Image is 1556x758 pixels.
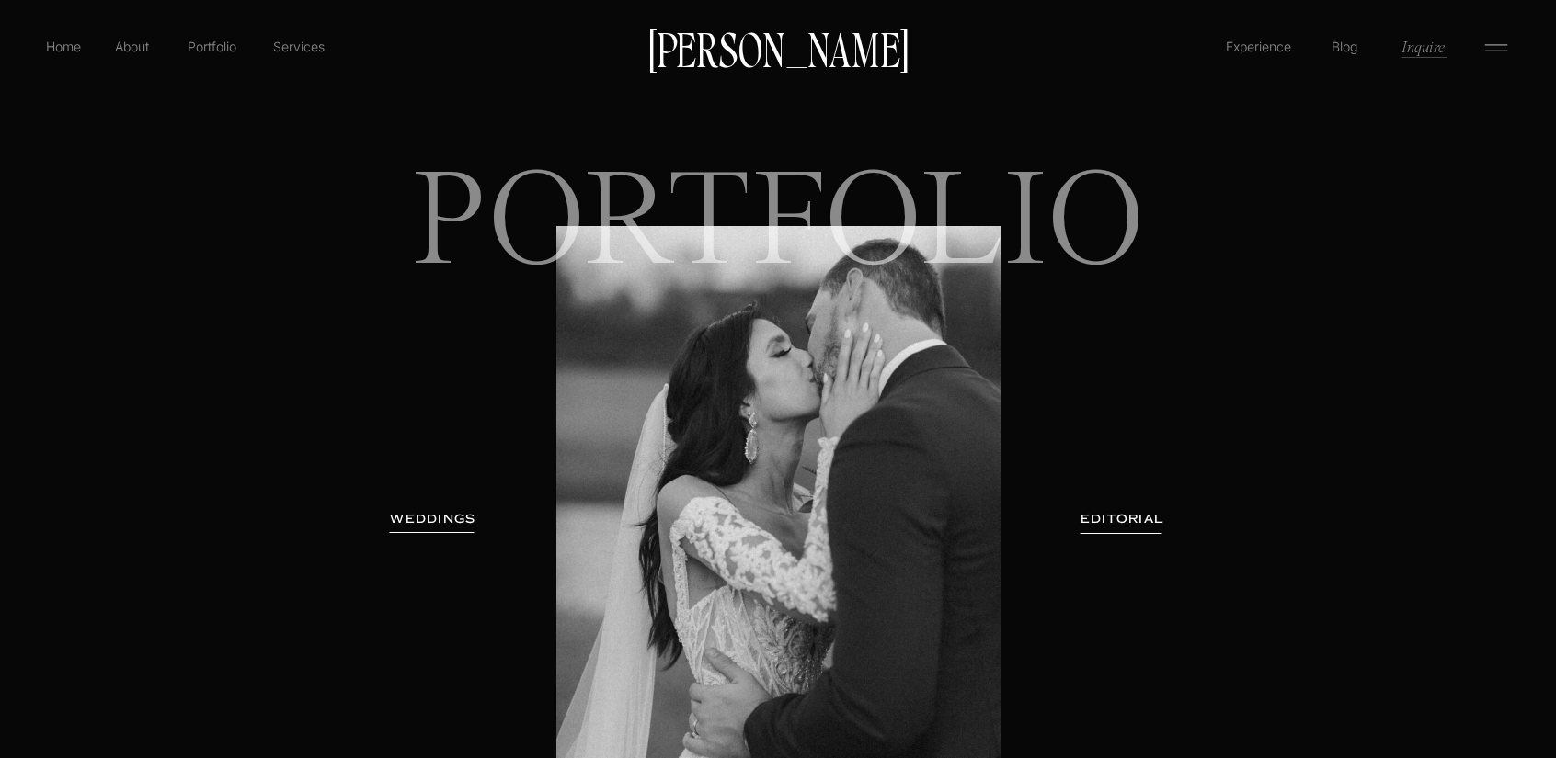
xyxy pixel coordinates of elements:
a: Experience [1223,37,1294,56]
a: Services [271,37,326,56]
a: Portfolio [179,37,245,56]
a: EDITORIAL [1055,510,1189,528]
a: About [111,37,153,55]
h1: PORTFOLIO [381,165,1176,413]
a: WEDDINGS [375,510,491,528]
a: Home [42,37,85,56]
a: Inquire [1400,36,1447,57]
a: [PERSON_NAME] [639,28,917,67]
a: Blog [1327,37,1362,55]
